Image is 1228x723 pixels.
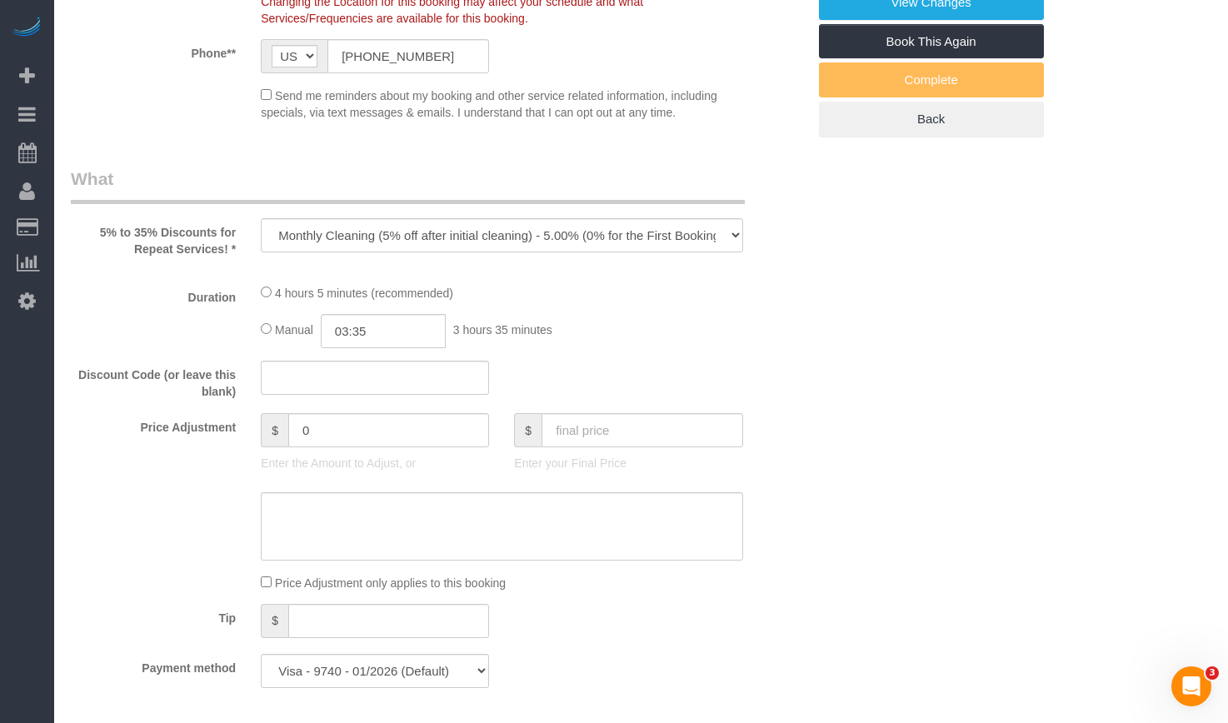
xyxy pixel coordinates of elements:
[453,323,552,337] span: 3 hours 35 minutes
[58,283,248,306] label: Duration
[1171,666,1211,706] iframe: Intercom live chat
[275,323,313,337] span: Manual
[514,455,742,471] p: Enter your Final Price
[275,576,506,590] span: Price Adjustment only applies to this booking
[71,167,745,204] legend: What
[261,604,288,638] span: $
[819,24,1044,59] a: Book This Again
[261,455,489,471] p: Enter the Amount to Adjust, or
[261,89,717,119] span: Send me reminders about my booking and other service related information, including specials, via...
[10,17,43,40] img: Automaid Logo
[58,654,248,676] label: Payment method
[58,218,248,257] label: 5% to 35% Discounts for Repeat Services! *
[261,413,288,447] span: $
[514,413,542,447] span: $
[819,102,1044,137] a: Back
[542,413,742,447] input: final price
[58,604,248,626] label: Tip
[58,413,248,436] label: Price Adjustment
[275,287,453,300] span: 4 hours 5 minutes (recommended)
[58,361,248,400] label: Discount Code (or leave this blank)
[1206,666,1219,680] span: 3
